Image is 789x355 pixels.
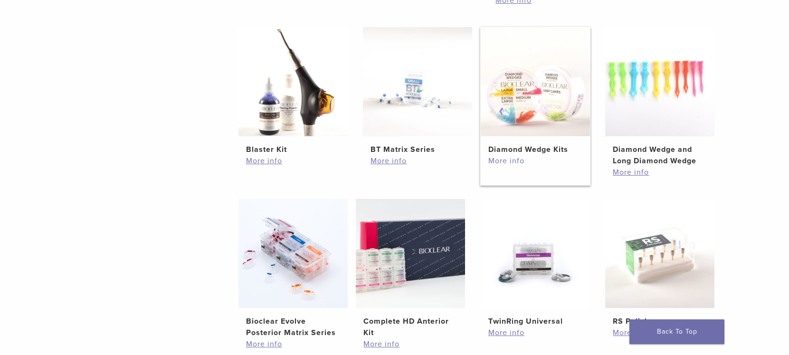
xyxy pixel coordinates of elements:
h2: Diamond Wedge and Long Diamond Wedge [613,144,707,167]
a: Diamond Wedge KitsDiamond Wedge Kits [480,27,591,155]
a: RS PolisherRS Polisher [605,199,715,327]
img: Blaster Kit [238,27,348,136]
img: Diamond Wedge and Long Diamond Wedge [605,27,714,136]
h2: TwinRing Universal [488,316,582,327]
img: BT Matrix Series [363,27,472,136]
a: More info [246,155,340,167]
h2: Diamond Wedge Kits [488,144,582,155]
img: Diamond Wedge Kits [481,27,590,136]
h2: Blaster Kit [246,144,340,155]
a: More info [488,327,582,338]
a: More info [363,338,457,350]
img: Bioclear Evolve Posterior Matrix Series [238,199,348,308]
img: Complete HD Anterior Kit [356,199,465,308]
a: More info [246,338,340,350]
a: BT Matrix SeriesBT Matrix Series [362,27,473,155]
a: Blaster KitBlaster Kit [238,27,349,155]
h2: Bioclear Evolve Posterior Matrix Series [246,316,340,338]
a: More info [613,327,707,338]
a: Diamond Wedge and Long Diamond WedgeDiamond Wedge and Long Diamond Wedge [605,27,715,167]
a: More info [613,167,707,178]
img: TwinRing Universal [481,199,590,308]
a: Bioclear Evolve Posterior Matrix SeriesBioclear Evolve Posterior Matrix Series [238,199,349,338]
img: RS Polisher [605,199,714,308]
a: Back To Top [629,319,724,344]
a: More info [488,155,582,167]
h2: Complete HD Anterior Kit [363,316,457,338]
a: More info [371,155,465,167]
h2: BT Matrix Series [371,144,465,155]
h2: RS Polisher [613,316,707,327]
a: TwinRing UniversalTwinRing Universal [480,199,591,327]
a: Complete HD Anterior KitComplete HD Anterior Kit [355,199,466,338]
